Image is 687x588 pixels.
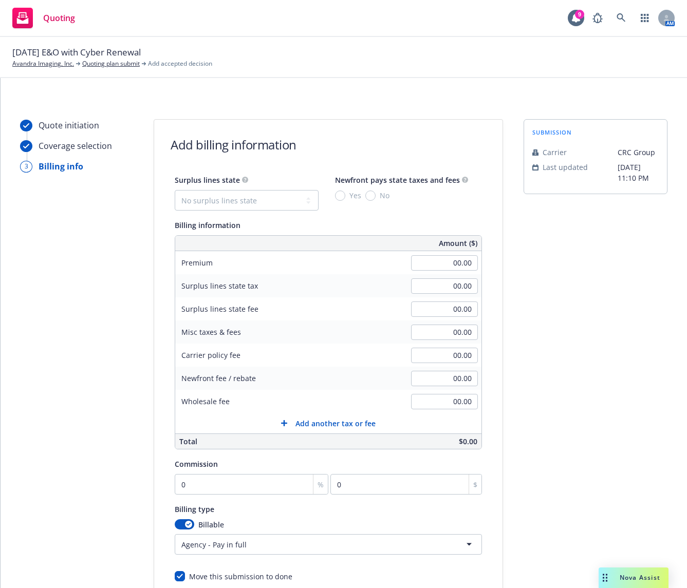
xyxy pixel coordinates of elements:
span: Add another tax or fee [295,418,376,429]
span: Newfront pays state taxes and fees [335,175,460,185]
span: Newfront fee / rebate [181,373,256,383]
input: Yes [335,191,345,201]
span: Carrier policy fee [181,350,240,360]
span: Surplus lines state fee [181,304,258,314]
span: [DATE] E&O with Cyber Renewal [12,46,141,59]
input: 0.00 [411,301,478,317]
span: Misc taxes & fees [181,327,241,337]
button: Add another tax or fee [175,413,481,433]
input: 0.00 [411,278,478,294]
span: % [318,479,324,490]
input: 0.00 [411,394,478,409]
div: 9 [575,10,584,19]
span: Premium [181,258,213,268]
button: Nova Assist [599,567,669,588]
div: Billing info [39,160,83,173]
a: Report a Bug [587,8,608,28]
span: Total [179,437,197,446]
div: Billable [175,519,482,530]
span: $0.00 [459,437,477,446]
div: Drag to move [599,567,611,588]
a: Switch app [635,8,655,28]
span: Last updated [543,162,588,173]
h1: Add billing information [171,136,296,153]
input: 0.00 [411,255,478,271]
div: Quote initiation [39,119,99,131]
a: Avandra Imaging, Inc. [12,59,74,68]
div: Coverage selection [39,140,112,152]
span: Carrier [543,147,567,158]
div: Move this submission to done [189,571,292,582]
span: submission [532,128,572,137]
span: $ [473,479,477,490]
span: Wholesale fee [181,396,230,406]
span: Billing information [175,220,240,230]
a: Quoting [8,4,79,32]
span: Billing type [175,504,214,514]
span: Surplus lines state [175,175,240,185]
a: Search [611,8,632,28]
span: Commission [175,459,218,469]
input: 0.00 [411,325,478,340]
span: Amount ($) [439,238,477,249]
span: Surplus lines state tax [181,281,258,291]
input: 0.00 [411,371,478,386]
div: 3 [20,161,32,173]
input: No [365,191,376,201]
span: Yes [349,190,361,201]
span: Add accepted decision [148,59,212,68]
span: Quoting [43,14,75,22]
span: [DATE] 11:10 PM [618,162,659,183]
span: Nova Assist [620,573,660,582]
input: 0.00 [411,348,478,363]
span: CRC Group [618,147,659,158]
span: No [380,190,389,201]
a: Quoting plan submit [82,59,140,68]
